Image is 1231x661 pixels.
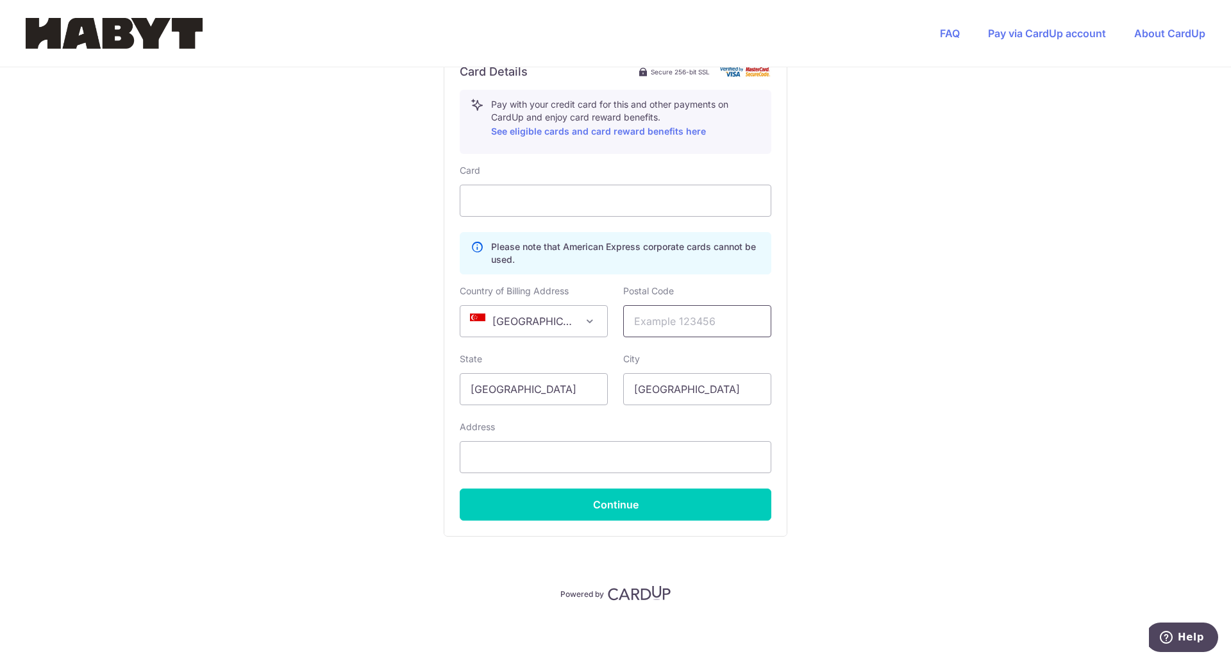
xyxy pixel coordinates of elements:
label: Address [460,421,495,433]
input: Example 123456 [623,305,771,337]
a: See eligible cards and card reward benefits here [491,126,706,137]
a: Pay via CardUp account [988,27,1106,40]
a: FAQ [940,27,960,40]
label: Card [460,164,480,177]
span: Singapore [460,305,608,337]
p: Pay with your credit card for this and other payments on CardUp and enjoy card reward benefits. [491,98,760,139]
p: Please note that American Express corporate cards cannot be used. [491,240,760,266]
iframe: Opens a widget where you can find more information [1149,623,1218,655]
label: State [460,353,482,365]
img: card secure [720,66,771,77]
img: CardUp [608,585,671,601]
p: Powered by [560,587,604,599]
label: Country of Billing Address [460,285,569,297]
h6: Card Details [460,64,528,79]
label: City [623,353,640,365]
iframe: Secure card payment input frame [471,193,760,208]
a: About CardUp [1134,27,1205,40]
button: Continue [460,489,771,521]
span: Secure 256-bit SSL [651,67,710,77]
label: Postal Code [623,285,674,297]
span: Singapore [460,306,607,337]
